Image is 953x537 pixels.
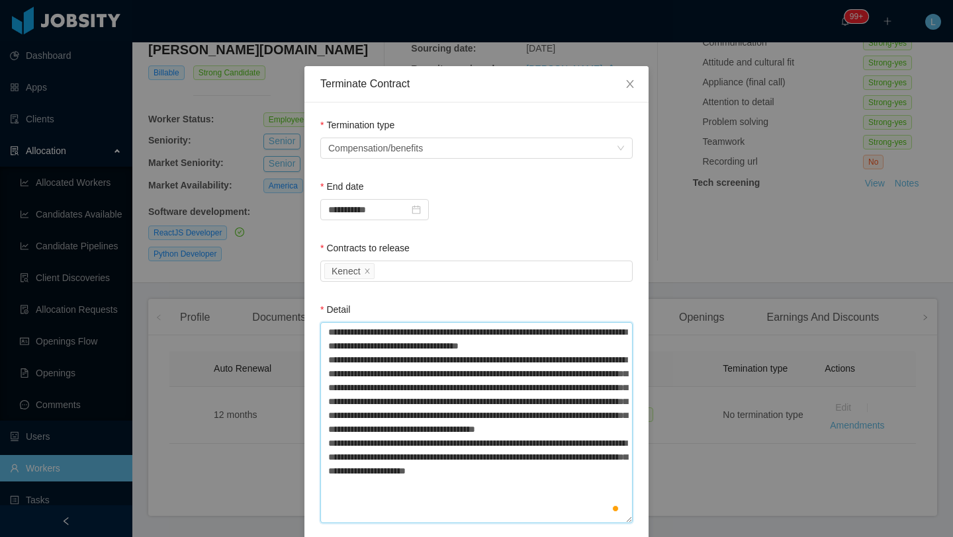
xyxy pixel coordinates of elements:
[320,304,350,315] label: Detail
[328,138,423,158] span: Compensation/benefits
[320,77,633,91] div: Terminate Contract
[324,263,375,279] li: Kenect
[320,322,633,523] textarea: To enrich screen reader interactions, please activate Accessibility in Grammarly extension settings
[332,264,361,278] div: Kenect
[320,120,394,130] label: Termination type
[412,205,421,214] i: icon: calendar
[320,243,410,253] label: Contracts to release
[625,79,635,89] i: icon: close
[617,144,625,153] i: icon: down
[377,264,385,280] input: Contracts to release
[364,268,371,276] i: icon: close
[612,66,649,103] button: Close
[320,181,364,192] label: End date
